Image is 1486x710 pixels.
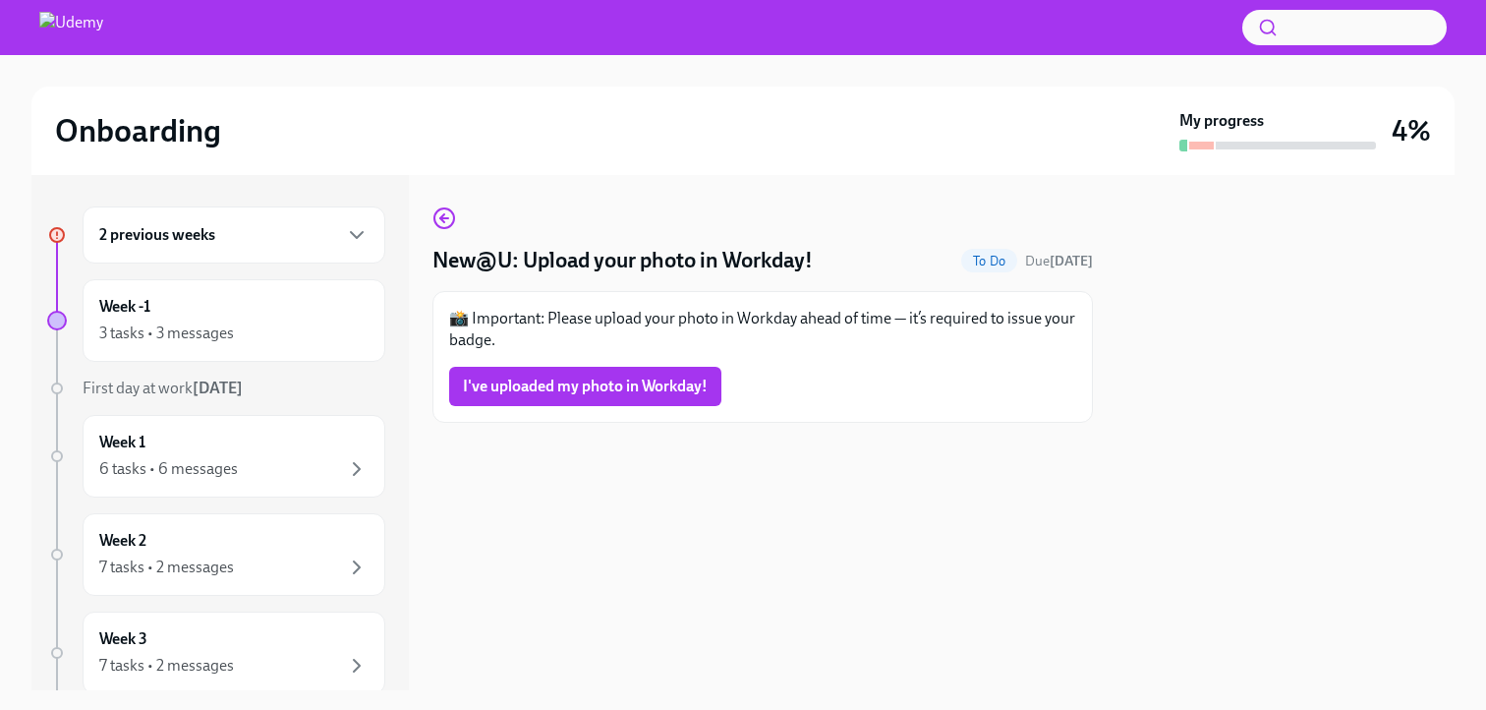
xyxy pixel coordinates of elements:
[83,379,243,397] span: First day at work
[39,12,103,43] img: Udemy
[99,530,146,552] h6: Week 2
[1050,253,1093,269] strong: [DATE]
[99,224,215,246] h6: 2 previous weeks
[463,377,708,396] span: I've uploaded my photo in Workday!
[432,246,813,275] h4: New@U: Upload your photo in Workday!
[47,612,385,694] a: Week 37 tasks • 2 messages
[99,296,150,318] h6: Week -1
[961,254,1017,268] span: To Do
[55,111,221,150] h2: Onboarding
[99,323,234,344] div: 3 tasks • 3 messages
[47,513,385,596] a: Week 27 tasks • 2 messages
[83,207,385,264] div: 2 previous weeks
[1025,253,1093,269] span: Due
[449,308,1076,351] p: 📸 Important: Please upload your photo in Workday ahead of time — it’s required to issue your badge.
[193,379,243,397] strong: [DATE]
[47,279,385,362] a: Week -13 tasks • 3 messages
[47,378,385,399] a: First day at work[DATE]
[449,367,721,406] button: I've uploaded my photo in Workday!
[99,432,145,453] h6: Week 1
[99,655,234,677] div: 7 tasks • 2 messages
[99,458,238,480] div: 6 tasks • 6 messages
[1392,113,1431,148] h3: 4%
[99,557,234,578] div: 7 tasks • 2 messages
[1025,252,1093,270] span: October 10th, 2025 10:00
[47,415,385,498] a: Week 16 tasks • 6 messages
[99,628,147,650] h6: Week 3
[1179,110,1264,132] strong: My progress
